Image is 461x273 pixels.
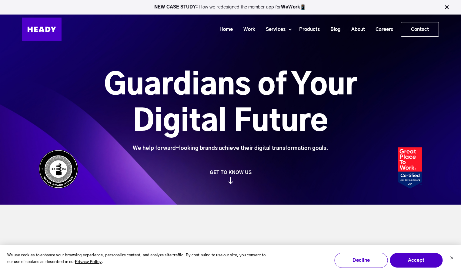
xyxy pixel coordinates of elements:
a: Privacy Policy [75,259,102,266]
img: Heady_Logo_Web-01 (1) [22,18,62,41]
img: Close Bar [444,4,450,10]
a: Home [212,24,236,35]
button: Decline [334,253,388,268]
a: Products [292,24,323,35]
img: Heady_2023_Certification_Badge [398,147,422,189]
img: Heady_WebbyAward_Winner-4 [39,150,78,189]
a: Services [258,24,289,35]
div: Navigation Menu [68,22,439,37]
a: WeWork [281,5,300,9]
a: Blog [323,24,344,35]
a: Contact [401,22,439,36]
div: We help forward-looking brands achieve their digital transformation goals. [70,145,391,152]
a: GET TO KNOW US [36,169,425,184]
a: Careers [368,24,396,35]
button: Dismiss cookie banner [450,255,453,262]
h1: Guardians of Your Digital Future [70,67,391,140]
img: app emoji [300,4,306,10]
p: How we redesigned the member app for [3,4,458,10]
button: Accept [389,253,443,268]
strong: NEW CASE STUDY: [154,5,199,9]
img: arrow_down [228,177,233,184]
a: About [344,24,368,35]
a: Work [236,24,258,35]
p: We use cookies to enhance your browsing experience, personalize content, and analyze site traffic... [7,252,269,266]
